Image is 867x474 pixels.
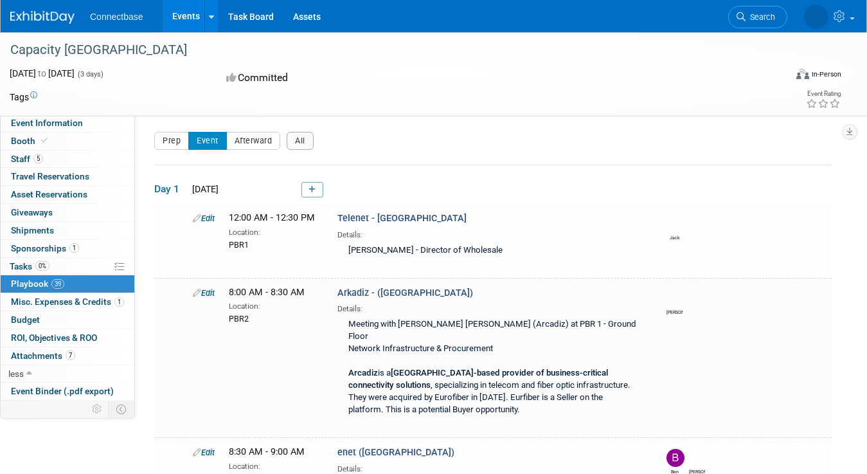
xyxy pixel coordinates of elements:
[719,67,841,86] div: Event Format
[806,91,841,97] div: Event Rating
[337,226,644,241] div: Details:
[11,136,50,146] span: Booth
[666,216,712,229] img: Jack Davey
[1,132,134,150] a: Booth
[666,449,684,467] img: Ben Edmond
[10,91,37,104] td: Tags
[11,118,83,128] span: Event Information
[11,189,87,199] span: Asset Reservations
[188,184,219,194] span: [DATE]
[694,6,753,28] a: Search
[193,288,215,298] a: Edit
[796,69,809,79] img: Format-Inperson.png
[811,69,841,79] div: In-Person
[1,293,134,311] a: Misc. Expenses & Credits1
[76,70,103,78] span: (3 days)
[66,351,75,360] span: 7
[11,278,64,289] span: Playbook
[1,204,134,221] a: Giveaways
[666,290,711,303] img: John Giblin
[11,154,43,164] span: Staff
[114,297,124,307] span: 1
[11,171,89,181] span: Travel Reservations
[222,67,487,89] div: Committed
[109,401,135,417] td: Toggle Event Tabs
[337,213,467,224] span: Telenet - [GEOGRAPHIC_DATA]
[337,447,454,458] span: enet ([GEOGRAPHIC_DATA])
[11,351,75,361] span: Attachments
[1,150,134,168] a: Staff5
[1,311,134,329] a: Budget
[193,448,215,457] a: Edit
[229,212,315,223] span: 12:00 AM - 12:30 PM
[770,7,828,21] img: John Giblin
[11,386,114,396] span: Event Binder (.pdf export)
[33,154,43,163] span: 5
[6,39,771,62] div: Capacity [GEOGRAPHIC_DATA]
[337,241,644,262] div: [PERSON_NAME] - Director of Wholesale
[666,229,683,237] div: Jack Davey
[11,243,79,253] span: Sponsorships
[1,186,134,203] a: Asset Reservations
[154,182,186,196] span: Day 1
[188,132,227,150] button: Event
[229,459,318,472] div: Location:
[1,329,134,347] a: ROI, Objectives & ROO
[10,68,75,78] span: [DATE] [DATE]
[337,287,473,298] span: Arkadiz - ([GEOGRAPHIC_DATA])
[11,296,124,307] span: Misc. Expenses & Credits
[41,137,48,144] i: Booth reservation complete
[86,401,109,417] td: Personalize Event Tab Strip
[337,314,644,421] div: Meeting with [PERSON_NAME] [PERSON_NAME] (Arcadiz) at PBR 1 - Ground Floor Network Infrastructure...
[1,114,134,132] a: Event Information
[154,132,189,150] button: Prep
[337,300,644,314] div: Details:
[1,168,134,185] a: Travel Reservations
[666,303,683,311] div: John Giblin
[348,368,608,390] b: [GEOGRAPHIC_DATA]-based provider of business-critical connectivity solutions
[229,225,318,238] div: Location:
[689,462,705,471] div: John Giblin
[193,214,215,223] a: Edit
[1,222,134,239] a: Shipments
[711,12,741,22] span: Search
[10,261,49,271] span: Tasks
[36,68,48,78] span: to
[287,132,314,150] button: All
[229,238,318,251] div: PBR1
[1,383,134,400] a: Event Binder (.pdf export)
[11,207,53,217] span: Giveaways
[1,258,134,275] a: Tasks0%
[229,299,318,312] div: Location:
[1,240,134,257] a: Sponsorships1
[8,369,24,379] span: less
[229,312,318,325] div: PBR2
[11,333,97,343] span: ROI, Objectives & ROO
[35,261,49,271] span: 0%
[90,12,143,22] span: Connectbase
[1,347,134,365] a: Attachments7
[69,243,79,253] span: 1
[10,11,75,24] img: ExhibitDay
[689,450,734,462] img: John Giblin
[1,365,134,383] a: less
[348,368,378,378] b: Arcadiz
[229,287,305,298] span: 8:00 AM - 8:30 AM
[11,225,54,235] span: Shipments
[229,446,305,457] span: 8:30 AM - 9:00 AM
[11,314,40,325] span: Budget
[1,275,134,293] a: Playbook39
[51,279,64,289] span: 39
[226,132,281,150] button: Afterward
